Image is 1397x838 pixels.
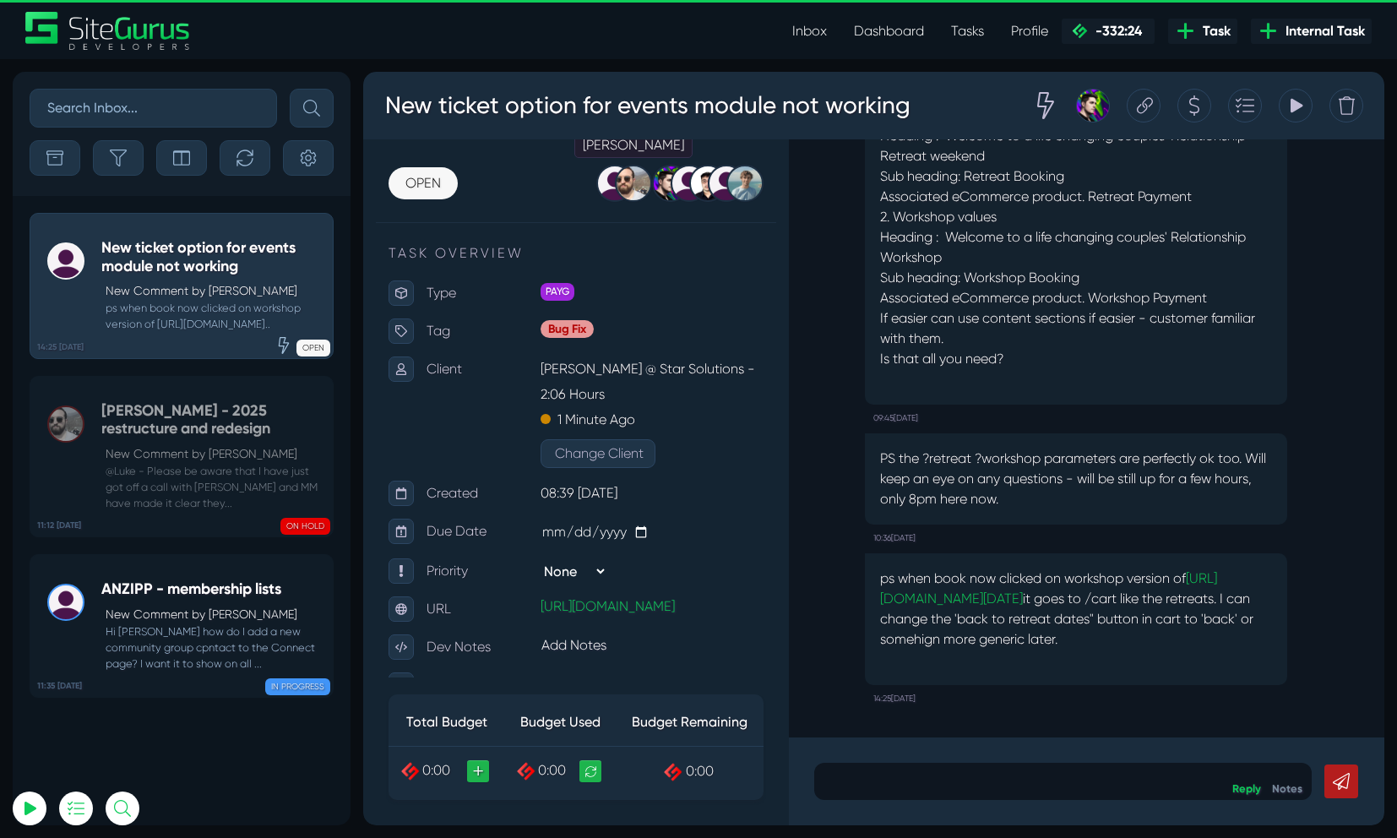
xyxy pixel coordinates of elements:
a: Tasks [938,14,997,48]
div: View Tracking Items [916,17,949,51]
a: Internal Task [1251,19,1372,44]
p: URL [63,525,177,550]
p: Is that all you need? [517,277,909,297]
a: 14:25 [DATE] New ticket option for events module not workingNew Comment by [PERSON_NAME] ps when ... [30,213,334,359]
p: Type [63,209,177,234]
div: Expedited [652,17,696,51]
span: 0:00 [59,690,87,706]
button: Change Client [177,367,292,396]
p: 1 Minute Ago [194,335,272,361]
div: Expedited [275,336,292,353]
span: PAYG [177,211,211,229]
a: + [104,688,126,710]
div: Create a Quote [814,17,848,51]
span: 0:00 [175,690,203,706]
div: Copy this Task URL [764,17,797,51]
a: Task [1168,19,1237,44]
div: Add to Task Drawer [865,17,899,51]
p: Due Date [63,447,177,472]
p: New Comment by [PERSON_NAME] [106,282,324,300]
small: 09:45[DATE] [510,333,555,360]
p: Description [63,601,177,626]
th: Budget Used [141,627,253,675]
b: 11:12 [DATE] [37,520,81,532]
small: @Luke - Please be aware that I have just got off a call with [PERSON_NAME] and MM have made it cl... [101,463,324,512]
a: Recalculate Budget Used [216,688,238,710]
a: Inbox [779,14,840,48]
a: OPEN [25,95,95,128]
a: 11:35 [DATE] ANZIPP - membership listsNew Comment by [PERSON_NAME] Hi [PERSON_NAME] how do I add ... [30,554,334,698]
p: Tag [63,247,177,272]
span: OPEN [296,340,330,356]
span: IN PROGRESS [265,678,330,695]
p: PS the ?retreat ?workshop parameters are perfectly ok too. Will keep an eye on any questions - wi... [517,377,909,438]
a: [URL][DOMAIN_NAME][DATE] [517,498,854,535]
small: ps when book now clicked on workshop version of [URL][DOMAIN_NAME].. [101,300,324,332]
a: Profile [997,14,1062,48]
p: 08:39 [DATE] [177,409,400,434]
span: Bug Fix [177,248,231,266]
p: New Comment by [PERSON_NAME] [106,606,324,623]
small: 14:25[DATE] [510,613,552,640]
th: Total Budget [25,627,141,675]
img: Sitegurus Logo [25,12,191,50]
span: ON HOLD [280,518,330,535]
span: -332:24 [1089,23,1142,39]
p: Dev Notes [63,563,177,588]
div: Delete Task [966,17,1000,51]
p: New Comment by [PERSON_NAME] [106,445,324,463]
div: Josh Carter [696,17,747,51]
span: 0:00 [323,691,351,707]
div: Add Notes [173,558,405,589]
h3: New ticket option for events module not working [21,12,548,56]
small: 10:36[DATE] [510,453,552,480]
h5: ANZIPP - membership lists [101,580,324,599]
b: 14:25 [DATE] [37,341,84,354]
button: Log In [55,298,241,334]
p: Created [63,409,177,434]
a: -332:24 [1062,19,1155,44]
a: Dashboard [840,14,938,48]
p: Client [63,285,177,310]
b: 11:35 [DATE] [37,680,82,693]
a: 11:12 [DATE] [PERSON_NAME] - 2025 restructure and redesignNew Comment by [PERSON_NAME] @Luke - Pl... [30,376,334,538]
span: Internal Task [1279,21,1365,41]
p: ps when book now clicked on workshop version of it goes to /cart like the retreats. I can change ... [517,497,909,578]
th: Budget Remaining [253,627,400,675]
a: Notes [909,710,939,723]
a: [URL][DOMAIN_NAME] [177,526,312,542]
p: Priority [63,487,177,512]
input: Search Inbox... [30,89,277,128]
p: [PERSON_NAME] @ Star Solutions - 2:06 Hours [177,285,400,335]
h5: [PERSON_NAME] - 2025 restructure and redesign [101,402,324,438]
a: SiteGurus [25,12,191,50]
small: Hi [PERSON_NAME] how do I add a new community group cpntact to the Connect page? I want it to sho... [101,623,324,672]
span: Task [1196,21,1231,41]
p: TASK OVERVIEW [25,171,400,192]
h5: New ticket option for events module not working [101,239,324,275]
input: Email [55,199,241,236]
a: Reply [869,710,898,723]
